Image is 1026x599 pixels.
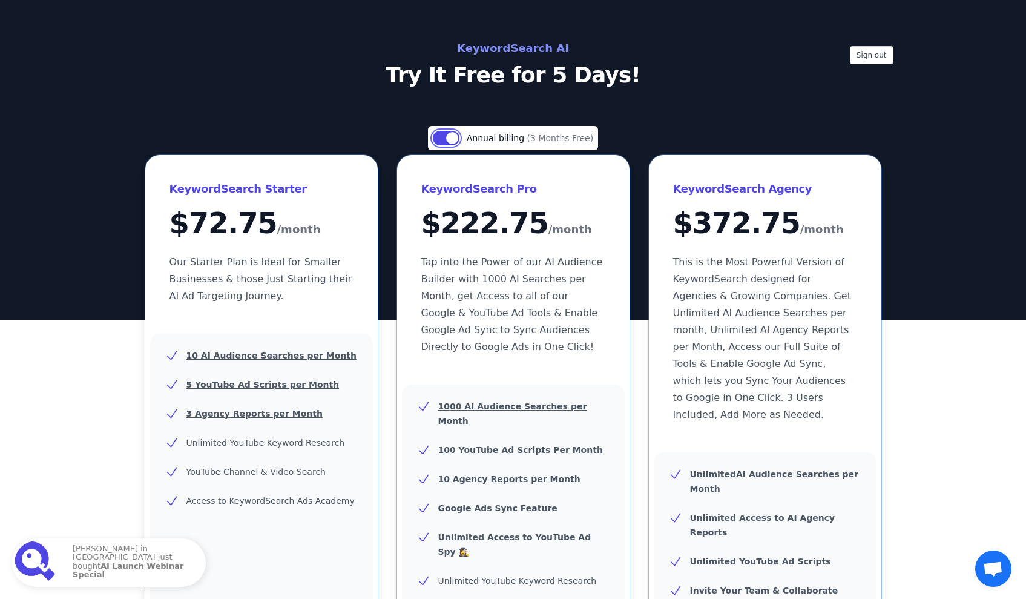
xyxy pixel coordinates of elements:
div: $ 72.75 [169,208,354,239]
span: /month [277,220,321,239]
p: [PERSON_NAME] in [GEOGRAPHIC_DATA] just bought [73,544,194,581]
div: $ 372.75 [673,208,857,239]
u: 10 AI Audience Searches per Month [186,351,357,360]
b: Unlimited Access to AI Agency Reports [690,513,835,537]
strong: AI Launch Webinar Special [73,561,183,579]
b: Invite Your Team & Collaborate [690,586,838,595]
a: Открытый чат [975,551,1011,587]
u: 3 Agency Reports per Month [186,409,323,419]
u: 10 Agency Reports per Month [438,474,580,484]
b: Unlimited YouTube Ad Scripts [690,557,831,566]
u: Unlimited [690,469,737,479]
button: Sign out [850,46,893,64]
u: 1000 AI Audience Searches per Month [438,402,587,426]
span: Our Starter Plan is Ideal for Smaller Businesses & those Just Starting their AI Ad Targeting Jour... [169,256,352,302]
span: Unlimited YouTube Keyword Research [438,576,597,586]
span: /month [800,220,844,239]
b: Unlimited Access to YouTube Ad Spy 🕵️‍♀️ [438,532,591,557]
span: YouTube Channel & Video Search [186,467,326,477]
b: AI Audience Searches per Month [690,469,859,494]
p: Try It Free for 5 Days! [242,63,784,87]
h3: KeywordSearch Pro [421,179,605,199]
u: 5 YouTube Ad Scripts per Month [186,380,340,389]
div: $ 222.75 [421,208,605,239]
span: Tap into the Power of our AI Audience Builder with 1000 AI Searches per Month, get Access to all ... [421,256,603,352]
span: /month [548,220,592,239]
span: This is the Most Powerful Version of KeywordSearch designed for Agencies & Growing Companies. Get... [673,256,851,420]
h2: KeywordSearch AI [242,39,784,58]
h3: KeywordSearch Starter [169,179,354,199]
h3: KeywordSearch Agency [673,179,857,199]
span: Annual billing [467,133,527,143]
span: (3 Months Free) [527,133,594,143]
b: Google Ads Sync Feature [438,503,557,513]
span: Access to KeywordSearch Ads Academy [186,496,355,506]
span: Unlimited YouTube Keyword Research [186,438,345,448]
u: 100 YouTube Ad Scripts Per Month [438,445,603,455]
img: AI Launch Webinar Special [15,541,58,584]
